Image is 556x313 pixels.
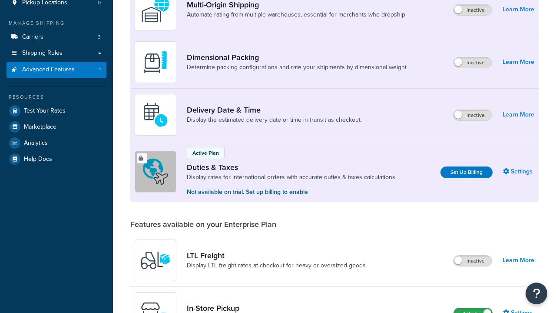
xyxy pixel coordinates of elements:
img: DTVBYsAAAAAASUVORK5CYII= [140,47,171,77]
label: Inactive [453,110,492,120]
span: Advanced Features [22,66,75,73]
a: Carriers3 [7,29,106,45]
a: Display rates for international orders with accurate duties & taxes calculations [187,173,395,182]
span: Analytics [24,140,48,147]
span: Shipping Rules [22,50,63,57]
span: Test Your Rates [24,107,66,115]
a: Automate rating from multiple warehouses, essential for merchants who dropship [187,10,405,19]
a: Set Up Billing [440,166,493,178]
span: Help Docs [24,156,52,163]
a: Settings [503,166,534,178]
label: Inactive [453,5,492,15]
a: Display LTL freight rates at checkout for heavy or oversized goods [187,261,366,270]
a: Test Your Rates [7,103,106,119]
label: Inactive [453,57,492,68]
img: gfkeb5ejjkALwAAAABJRU5ErkJggg== [140,100,171,130]
p: Not available on trial. Set up billing to enable [187,187,395,197]
a: Learn More [503,109,534,121]
a: Help Docs [7,151,106,167]
a: Duties & Taxes [187,163,395,172]
span: Marketplace [24,123,56,131]
a: Determine packing configurations and rate your shipments by dimensional weight [187,63,407,72]
a: Advanced Features1 [7,62,106,78]
a: Learn More [503,3,534,16]
button: Open Resource Center [526,283,547,304]
span: Carriers [22,33,43,41]
a: Shipping Rules [7,45,106,61]
li: Carriers [7,29,106,45]
a: Delivery Date & Time [187,105,362,115]
a: Dimensional Packing [187,53,407,62]
a: LTL Freight [187,251,366,260]
span: 1 [99,66,101,73]
a: Learn More [503,254,534,266]
a: Marketplace [7,119,106,135]
a: In-Store Pickup [187,303,401,313]
div: Features available on your Enterprise Plan [130,220,276,229]
a: Learn More [503,56,534,68]
p: Active Plan [192,149,219,157]
span: 3 [98,33,101,41]
label: Inactive [453,256,492,266]
div: Manage Shipping [7,20,106,27]
a: Display the estimated delivery date or time in transit as checkout. [187,116,362,124]
li: Advanced Features [7,62,106,78]
img: y79ZsPf0fXUFUhFXDzUgf+ktZg5F2+ohG75+v3d2s1D9TjoU8PiyCIluIjV41seZevKCRuEjTPPOKHJsQcmKCXGdfprl3L4q7... [140,245,171,276]
a: Analytics [7,135,106,151]
div: Resources [7,93,106,101]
